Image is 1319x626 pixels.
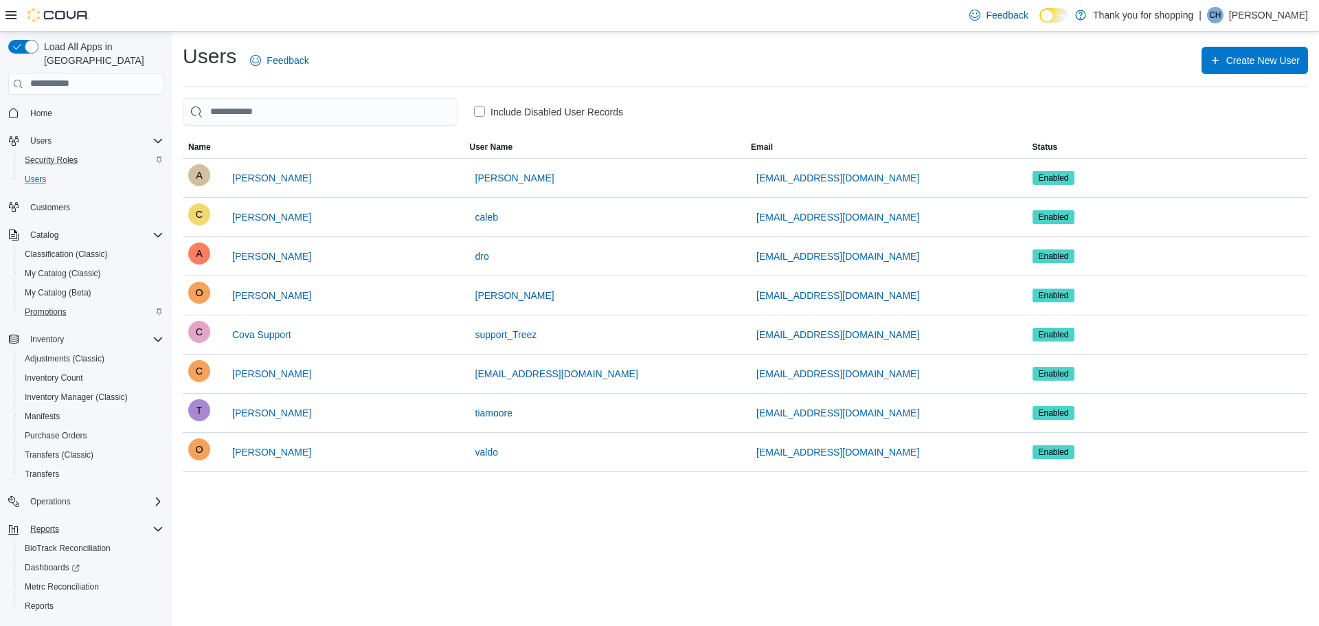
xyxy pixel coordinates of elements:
[1039,368,1069,380] span: Enabled
[30,202,70,213] span: Customers
[227,203,317,231] button: [PERSON_NAME]
[188,243,210,265] div: Alejandro
[475,445,498,459] span: valdo
[475,289,554,302] span: [PERSON_NAME]
[1039,211,1069,223] span: Enabled
[1039,407,1069,419] span: Enabled
[25,521,65,537] button: Reports
[19,171,52,188] a: Users
[14,445,169,465] button: Transfers (Classic)
[196,321,203,343] span: C
[756,445,919,459] span: [EMAIL_ADDRESS][DOMAIN_NAME]
[1226,54,1300,67] span: Create New User
[19,304,164,320] span: Promotions
[470,142,513,153] span: User Name
[3,197,169,217] button: Customers
[227,321,297,348] button: Cova Support
[25,372,83,383] span: Inventory Count
[1229,7,1308,23] p: [PERSON_NAME]
[19,350,164,367] span: Adjustments (Classic)
[475,406,512,420] span: tiamoore
[475,249,489,263] span: dro
[30,524,59,535] span: Reports
[227,438,317,466] button: [PERSON_NAME]
[1039,328,1069,341] span: Enabled
[25,392,128,403] span: Inventory Manager (Classic)
[14,407,169,426] button: Manifests
[19,265,164,282] span: My Catalog (Classic)
[756,210,919,224] span: [EMAIL_ADDRESS][DOMAIN_NAME]
[751,360,925,388] button: [EMAIL_ADDRESS][DOMAIN_NAME]
[25,133,57,149] button: Users
[196,164,203,186] span: A
[19,284,97,301] a: My Catalog (Beta)
[1033,445,1075,459] span: Enabled
[470,438,504,466] button: valdo
[25,601,54,612] span: Reports
[25,105,58,122] a: Home
[25,493,164,510] span: Operations
[1033,210,1075,224] span: Enabled
[19,389,164,405] span: Inventory Manager (Classic)
[1039,250,1069,262] span: Enabled
[188,438,210,460] div: Osvaldo
[475,171,554,185] span: [PERSON_NAME]
[1039,172,1069,184] span: Enabled
[19,559,85,576] a: Dashboards
[1033,328,1075,342] span: Enabled
[188,203,210,225] div: Caleb
[1093,7,1193,23] p: Thank you for shopping
[227,243,317,270] button: [PERSON_NAME]
[19,598,164,614] span: Reports
[19,579,164,595] span: Metrc Reconciliation
[1033,406,1075,420] span: Enabled
[25,268,101,279] span: My Catalog (Classic)
[751,243,925,270] button: [EMAIL_ADDRESS][DOMAIN_NAME]
[183,43,236,70] h1: Users
[188,282,210,304] div: Oswaldo
[195,282,203,304] span: O
[25,449,93,460] span: Transfers (Classic)
[756,367,919,381] span: [EMAIL_ADDRESS][DOMAIN_NAME]
[14,245,169,264] button: Classification (Classic)
[188,360,210,382] div: Christy
[3,103,169,123] button: Home
[196,203,203,225] span: C
[19,389,133,405] a: Inventory Manager (Classic)
[25,331,69,348] button: Inventory
[19,284,164,301] span: My Catalog (Beta)
[227,399,317,427] button: [PERSON_NAME]
[25,306,67,317] span: Promotions
[1033,289,1075,302] span: Enabled
[25,104,164,122] span: Home
[1033,171,1075,185] span: Enabled
[188,142,211,153] span: Name
[1039,446,1069,458] span: Enabled
[38,40,164,67] span: Load All Apps in [GEOGRAPHIC_DATA]
[19,152,83,168] a: Security Roles
[19,427,164,444] span: Purchase Orders
[19,598,59,614] a: Reports
[25,581,99,592] span: Metrc Reconciliation
[1207,7,1224,23] div: Christy Han
[14,596,169,616] button: Reports
[751,321,925,348] button: [EMAIL_ADDRESS][DOMAIN_NAME]
[232,406,311,420] span: [PERSON_NAME]
[470,164,560,192] button: [PERSON_NAME]
[470,243,495,270] button: dro
[25,469,59,480] span: Transfers
[25,521,164,537] span: Reports
[245,47,314,74] a: Feedback
[3,330,169,349] button: Inventory
[188,321,210,343] div: Cova
[751,164,925,192] button: [EMAIL_ADDRESS][DOMAIN_NAME]
[232,171,311,185] span: [PERSON_NAME]
[30,230,58,241] span: Catalog
[19,427,93,444] a: Purchase Orders
[19,152,164,168] span: Security Roles
[470,399,518,427] button: tiamoore
[25,287,91,298] span: My Catalog (Beta)
[19,579,104,595] a: Metrc Reconciliation
[19,540,116,557] a: BioTrack Reconciliation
